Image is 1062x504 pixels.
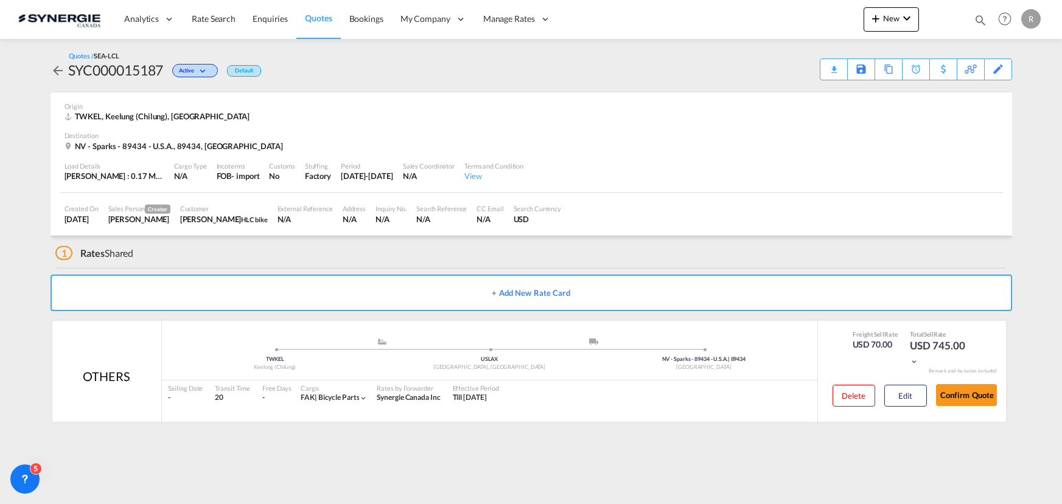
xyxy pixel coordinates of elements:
div: Change Status Here [163,60,221,80]
div: Shared [55,247,134,260]
div: N/A [174,170,207,181]
div: 1 Oct 2025 [65,214,99,225]
div: [GEOGRAPHIC_DATA], [GEOGRAPHIC_DATA] [382,363,596,371]
button: icon-plus 400-fgNewicon-chevron-down [864,7,919,32]
md-icon: icon-chevron-down [910,357,918,366]
div: [PERSON_NAME] : 0.17 MT | Volumetric Wt : 0.91 CBM | Chargeable Wt : 0.91 W/M [65,170,164,181]
div: Delivery ModeService Type - [489,338,704,351]
button: Delete [833,385,875,407]
div: OTHERS [83,368,130,385]
div: Remark and Inclusion included [920,368,1006,374]
div: Cargo Type [174,161,207,170]
div: No [269,170,295,181]
div: 14 Oct 2025 [341,170,393,181]
span: Analytics [124,13,159,25]
div: N/A [343,214,366,225]
span: SEA-LCL [94,52,119,60]
span: 89434 [731,355,746,362]
span: My Company [400,13,450,25]
div: Save As Template [848,59,875,80]
div: Period [341,161,393,170]
div: Synergie Canada Inc [377,393,440,403]
div: Hala Laalj [180,214,268,225]
md-icon: icon-plus 400-fg [868,11,883,26]
div: USD 70.00 [853,338,898,351]
div: N/A [416,214,467,225]
div: Search Currency [514,204,562,213]
md-icon: icon-download [826,61,841,70]
div: Till 14 Oct 2025 [453,393,487,403]
div: bicycle parts [301,393,359,403]
div: Cargo [301,383,368,393]
div: Terms and Condition [464,161,523,170]
div: SYC000015187 [68,60,164,80]
div: FOB [217,170,232,181]
div: Effective Period [453,383,499,393]
div: Change Status Here [172,64,218,77]
div: Inquiry No. [376,204,407,213]
md-icon: icon-chevron-down [197,68,212,75]
div: Origin [65,102,998,111]
span: Manage Rates [483,13,535,25]
div: icon-magnify [974,13,987,32]
md-icon: icon-chevron-down [359,394,368,402]
div: - [168,393,203,403]
div: Keelung (Chilung) [168,363,382,371]
div: Factory Stuffing [305,170,331,181]
div: USD 745.00 [910,338,971,368]
md-icon: assets/icons/custom/ship-fill.svg [375,338,390,345]
div: View [464,170,523,181]
span: | [315,393,317,402]
div: Destination [65,131,998,140]
div: Stuffing [305,161,331,170]
div: N/A [376,214,407,225]
div: USD [514,214,562,225]
div: 20 [215,393,250,403]
div: Help [994,9,1021,30]
span: Till [DATE] [453,393,487,402]
div: icon-arrow-left [51,60,68,80]
div: Total Rate [910,330,971,338]
div: Rates by Forwarder [377,383,440,393]
md-icon: icon-arrow-left [51,63,65,78]
span: Creator [145,205,170,214]
button: Edit [884,385,927,407]
span: FAK [301,393,318,402]
md-icon: icon-magnify [974,13,987,27]
div: TWKEL [168,355,382,363]
div: Incoterms [217,161,260,170]
span: Help [994,9,1015,29]
button: Confirm Quote [936,384,997,406]
div: Sales Coordinator [403,161,455,170]
div: N/A [403,170,455,181]
div: Free Days [262,383,292,393]
span: Synergie Canada Inc [377,393,440,402]
div: TWKEL, Keelung (Chilung), Europe [65,111,253,122]
div: Transit Time [215,383,250,393]
span: Quotes [305,13,332,23]
div: Freight Rate [853,330,898,338]
div: Default [227,65,260,77]
div: Rosa Ho [108,214,170,225]
div: External Reference [278,204,333,213]
span: Bookings [349,13,383,24]
span: Sell [924,331,934,338]
div: Load Details [65,161,164,170]
div: N/A [477,214,503,225]
span: Enquiries [253,13,288,24]
div: Quotes /SEA-LCL [69,51,120,60]
span: 1 [55,246,73,260]
div: NV - Sparks - 89434 - U.S.A., 89434, United States [65,141,287,152]
md-icon: icon-chevron-down [900,11,914,26]
div: N/A [278,214,333,225]
button: + Add New Rate Card [51,275,1012,311]
span: NV - Sparks - 89434 - U.S.A. [662,355,730,362]
div: - [262,393,265,403]
img: road [589,338,598,345]
div: [GEOGRAPHIC_DATA] [596,363,811,371]
div: R [1021,9,1041,29]
div: Created On [65,204,99,213]
img: 1f56c880d42311ef80fc7dca854c8e59.png [18,5,100,33]
div: Search Reference [416,204,467,213]
div: Customer [180,204,268,213]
